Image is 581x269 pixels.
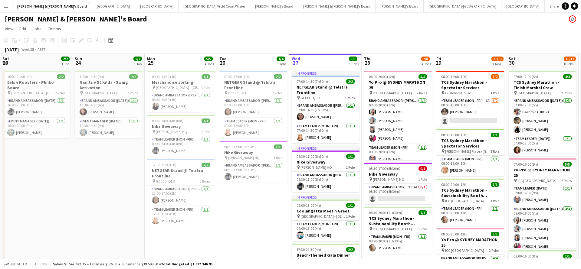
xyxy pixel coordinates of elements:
app-card-role: Brand Ambassador ([DATE])1/110:30-14:30 (4h)[PERSON_NAME] [75,97,143,118]
a: Comms [45,25,64,33]
h3: Yo Pro @ SYDNEY MARATHON 25 [436,237,504,248]
span: [GEOGRAPHIC_DATA] [517,91,551,95]
app-card-role: Event Manager ([DATE])1/116:00-20:00 (4h)[PERSON_NAME] [2,118,70,138]
span: 1/2 [491,74,499,79]
div: 08:30-20:00 (11h30m)1/1TCS Sydney Marathon - Sustainability Booth Support ICC [GEOGRAPHIC_DATA]1 ... [364,207,432,254]
span: 24 [74,59,82,66]
span: ICC [GEOGRAPHIC_DATA] [373,227,412,231]
span: 30 [508,59,515,66]
span: 1/1 [346,154,355,159]
span: 08:30-17:00 (8h30m) [224,144,256,149]
span: Edit [19,26,26,31]
a: View [2,25,16,33]
app-card-role: Team Leader (Mon - Fri)1/108:00-20:00 (12h)[PERSON_NAME] [436,205,504,226]
span: 1 Role [201,129,210,134]
h3: Giants v St Kilda - Swing Activation [75,79,143,90]
span: 1/1 [419,210,427,215]
span: 4/4 [563,74,572,79]
span: View [5,26,13,31]
app-job-card: 12:00-17:00 (5h)2/2NETGEAR Stand @ Telstra Frontline GCCEC- QLD2 RolesBrand Ambassador ([PERSON_N... [147,159,215,227]
app-card-role: Team Leader (Mon - Fri)1/107:00-14:30 (7h30m)[PERSON_NAME] [292,123,359,143]
span: 08:00-20:00 (12h) [441,232,468,236]
span: [PERSON_NAME] Place x [GEOGRAPHIC_DATA] [445,149,491,154]
span: Total Budgeted $1 587 346.95 [161,262,212,266]
a: Jobs [30,25,44,33]
span: 2 Roles [417,91,427,95]
h3: NETGEAR Stand @ Telstra Frontline [219,79,287,90]
span: GCCEC- QLD [156,179,175,183]
span: 2 Roles [127,91,138,95]
div: 4 Jobs [205,62,214,66]
span: 2 Roles [489,248,499,253]
h1: [PERSON_NAME] & [PERSON_NAME]'s Board [5,15,147,24]
h3: TCS Sydney Marathon - Sustainability Booth Support [364,216,432,226]
span: 26 [218,59,226,66]
span: 2/2 [274,74,282,79]
div: 07:00-17:00 (10h)2/2NETGEAR Stand @ Telstra Frontline GCCEC- QLD2 RolesBrand Ambassador ([PERSON_... [219,71,287,138]
span: Fri [436,56,441,61]
span: 1/1 [202,118,210,123]
h3: Eels v Roosters - Plinko Board [2,79,70,90]
app-job-card: 08:30-17:00 (8h30m)0/1Nike Giveaway [PERSON_NAME] HQ1 RoleBrand Ambassador ([PERSON_NAME])3I4A0/1... [364,163,432,204]
span: 1 Role [346,165,355,170]
app-card-role: Brand Ambassador ([PERSON_NAME])1/112:00-17:00 (5h)[PERSON_NAME] [147,186,215,206]
span: 2 Roles [200,179,210,183]
app-card-role: Brand Ambassador ([PERSON_NAME])1/107:00-14:30 (7h30m)[PERSON_NAME] [292,102,359,123]
app-card-role: Team Leader ([DATE])1/107:00-12:00 (5h)[PERSON_NAME] [509,135,576,156]
span: [PERSON_NAME] HQ [228,155,260,160]
h3: Yo Pro @ SYDNEY MARATHON 25 [364,79,432,90]
span: Comms [48,26,61,31]
app-card-role: Team Leader (Mon - Fri)1/112:00-17:00 (5h)[PERSON_NAME] [147,206,215,227]
span: GCCEC- QLD [300,96,320,100]
span: 2/2 [57,74,65,79]
span: 1 Role [346,214,355,219]
div: 08:00-20:00 (12h)1/1TCS Sydney Marathon - Sustainability Booth Support ICC [GEOGRAPHIC_DATA]1 Rol... [436,179,504,226]
span: 27 [291,59,300,66]
button: [GEOGRAPHIC_DATA] [135,0,179,12]
span: 1/1 [346,203,355,208]
h3: Nike Giveaway [219,150,287,155]
h3: Nike Giveaway [364,171,432,177]
div: 1 Job [61,62,69,66]
span: Mon [147,56,155,61]
span: GCCEC- QLD [228,91,248,95]
div: Salary $1 547 622.35 + Expenses $126.00 + Subsistence $39 598.60 = [53,262,212,266]
span: Budgeted [10,262,27,266]
button: [GEOGRAPHIC_DATA]/[GEOGRAPHIC_DATA] [424,0,501,12]
h3: Nike Giveaway [147,124,215,129]
span: 7/8 [421,57,430,61]
span: ICC [GEOGRAPHIC_DATA] [445,199,484,203]
span: 08:00-16:00 (8h) [514,254,538,258]
app-card-role: Brand Ambassador ([PERSON_NAME])1/108:30-17:00 (8h30m)[PERSON_NAME] [219,162,287,183]
div: 1 Job [134,62,142,66]
app-job-card: 16:00-20:00 (4h)2/2Eels v Roosters - Plinko Board [GEOGRAPHIC_DATA], [GEOGRAPHIC_DATA]2 RolesBran... [2,71,70,138]
h3: Beach-Themed Gala Dinner [292,252,359,258]
app-job-card: 07:00-12:00 (5h)4/4TCS Sydney Marathon - Finish Marshal Crew [GEOGRAPHIC_DATA]2 RolesBrand Ambass... [509,71,576,156]
div: 08:30-17:00 (8h30m)1/1Nike Giveaway [PERSON_NAME] HQ1 RoleBrand Ambassador ([PERSON_NAME])1/108:3... [219,141,287,183]
span: 07:00-14:30 (7h30m) [297,79,328,84]
app-job-card: 08:00-18:00 (10h)1/1TCS Sydney Marathon - Spectator Services [PERSON_NAME] Place x [GEOGRAPHIC_DA... [436,129,504,176]
span: 2 Roles [561,91,572,95]
span: 08:00-20:00 (12h) [369,74,395,79]
span: 1 Role [274,155,282,160]
button: [GEOGRAPHIC_DATA] [92,0,135,12]
span: 1 Role [418,227,427,231]
div: In progress07:00-14:30 (7h30m)2/2NETGEAR Stand @ Telstra Frontline GCCEC- QLD2 RolesBrand Ambassa... [292,71,359,143]
span: 1/1 [491,182,499,187]
app-card-role: Team Leader (Mon - Fri)1/108:30-20:00 (11h30m)[PERSON_NAME] [364,233,432,254]
span: 12:00-17:00 (5h) [152,163,176,167]
span: [GEOGRAPHIC_DATA] - [GEOGRAPHIC_DATA] [300,214,346,219]
a: Edit [17,25,29,33]
span: 08:00-18:00 (10h) [441,133,468,137]
span: [GEOGRAPHIC_DATA] [84,91,117,95]
app-job-card: 08:00-20:00 (12h)5/5Yo Pro @ SYDNEY MARATHON 25 ICC [GEOGRAPHIC_DATA]2 RolesBrand Ambassador ([PE... [364,71,432,160]
app-user-avatar: James Millard [569,15,576,23]
app-job-card: 09:30-13:30 (4h)1/1Merchandise sorting [GEOGRAPHIC_DATA] - [GEOGRAPHIC_DATA]1 RoleBrand Ambassado... [147,71,215,112]
h3: TCS Sydney Marathon - Spectator Services [436,79,504,90]
h3: TCS Sydney Marathon - Sustainability Booth Support [436,187,504,198]
span: 25 [146,59,155,66]
app-job-card: 08:00-18:00 (10h)1/2TCS Sydney Marathon - Spectator Services Customes House1 RoleTeam Leader (Mon... [436,71,504,127]
span: 09:00-13:00 (4h) [297,203,321,208]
